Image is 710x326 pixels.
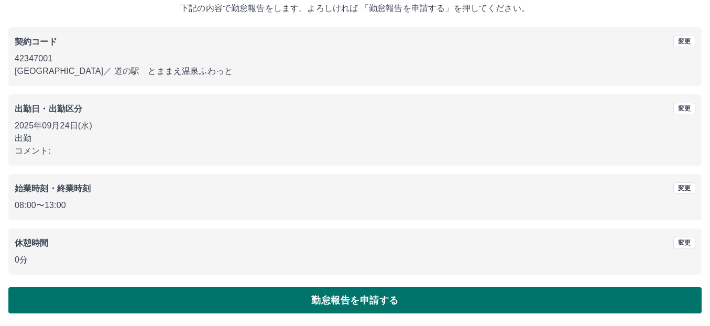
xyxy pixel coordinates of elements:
b: 始業時刻・終業時刻 [15,184,91,193]
button: 変更 [673,103,695,114]
p: [GEOGRAPHIC_DATA] ／ 道の駅 とままえ温泉ふわっと [15,65,695,78]
button: 勤怠報告を申請する [8,287,702,313]
p: 08:00 〜 13:00 [15,199,695,212]
button: 変更 [673,182,695,194]
button: 変更 [673,36,695,47]
p: 0分 [15,254,695,266]
p: 42347001 [15,52,695,65]
p: コメント: [15,145,695,157]
button: 変更 [673,237,695,248]
b: 契約コード [15,37,57,46]
b: 休憩時間 [15,238,49,247]
p: 2025年09月24日(水) [15,119,695,132]
p: 下記の内容で勤怠報告をします。よろしければ 「勤怠報告を申請する」を押してください。 [8,2,702,15]
p: 出勤 [15,132,695,145]
b: 出勤日・出勤区分 [15,104,82,113]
